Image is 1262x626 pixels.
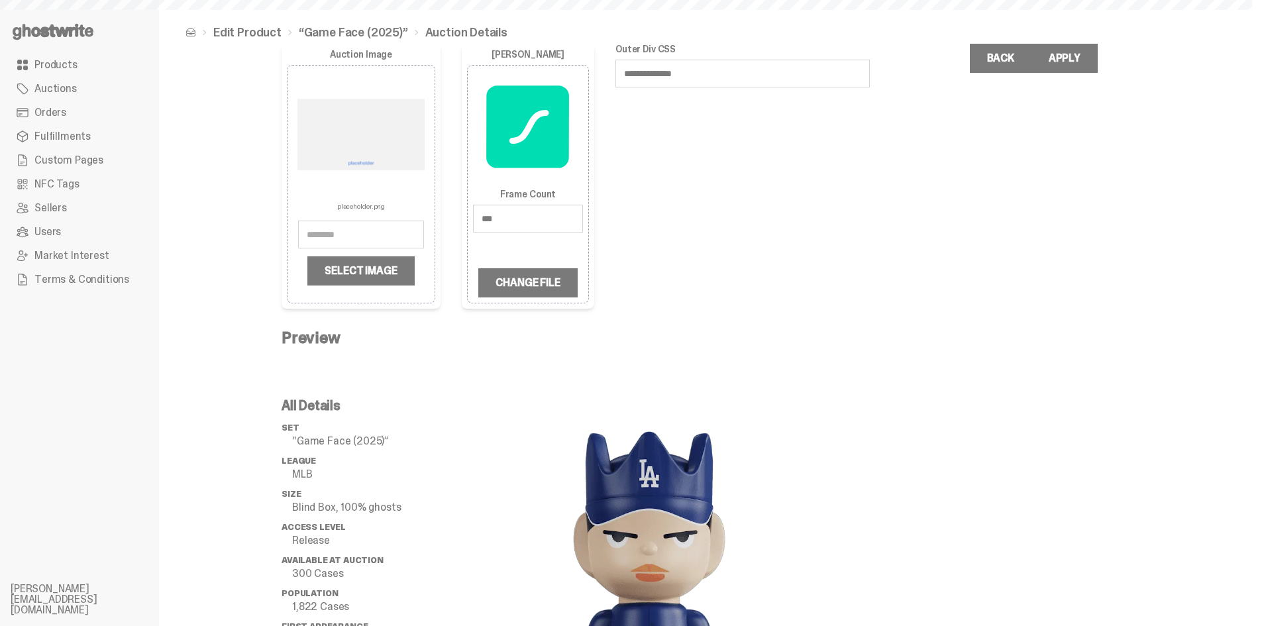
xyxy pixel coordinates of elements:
[408,26,507,38] li: Auction Details
[34,60,78,70] span: Products
[282,422,299,433] span: set
[282,399,429,412] p: All Details
[1031,44,1098,73] button: Apply
[11,244,148,268] a: Market Interest
[11,101,148,125] a: Orders
[297,71,425,198] img: placeholder.png
[478,268,577,297] label: Change File
[34,131,91,142] span: Fulfillments
[292,601,429,612] p: 1,822 Cases
[292,469,429,480] p: MLB
[11,196,148,220] a: Sellers
[282,588,338,599] span: Population
[486,71,570,182] img: Lottie_Creator_d015ee2074.svg
[292,502,429,513] p: Blind Box, 100% ghosts
[615,44,870,54] label: Outer Div CSS
[11,53,148,77] a: Products
[11,172,148,196] a: NFC Tags
[34,250,109,261] span: Market Interest
[11,77,148,101] a: Auctions
[292,535,429,546] p: Release
[292,436,429,446] p: “Game Face (2025)”
[473,189,583,199] label: Frame Count
[34,179,79,189] span: NFC Tags
[1049,53,1080,64] div: Apply
[307,256,414,286] label: Select Image
[11,125,148,148] a: Fulfillments
[34,83,77,94] span: Auctions
[282,554,384,566] span: Available at Auction
[34,274,129,285] span: Terms & Conditions
[287,49,435,60] label: Auction Image
[970,44,1031,73] a: Back
[11,584,170,615] li: [PERSON_NAME][EMAIL_ADDRESS][DOMAIN_NAME]
[34,227,61,237] span: Users
[337,198,386,210] p: placeholder.png
[282,488,301,499] span: Size
[11,220,148,244] a: Users
[492,49,564,60] label: [PERSON_NAME]
[292,568,429,579] p: 300 Cases
[11,148,148,172] a: Custom Pages
[213,26,282,38] a: Edit Product
[282,455,316,466] span: League
[282,521,346,533] span: Access Level
[34,203,67,213] span: Sellers
[11,268,148,291] a: Terms & Conditions
[299,26,408,38] a: “Game Face (2025)”
[34,155,103,166] span: Custom Pages
[282,330,870,346] h4: Preview
[34,107,66,118] span: Orders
